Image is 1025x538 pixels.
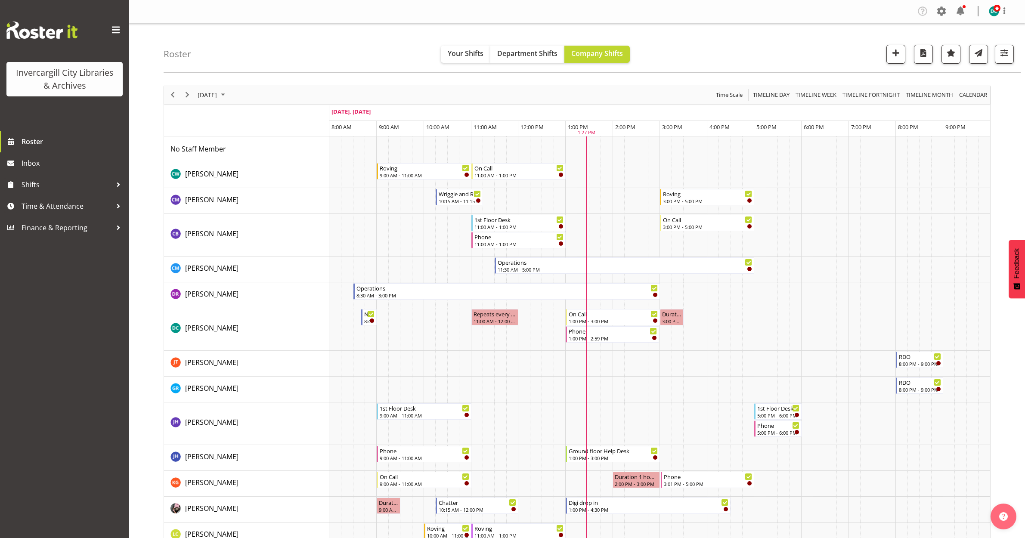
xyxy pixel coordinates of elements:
[185,229,238,239] a: [PERSON_NAME]
[15,66,114,92] div: Invercargill City Libraries & Archives
[578,129,595,136] div: 1:27 PM
[569,506,729,513] div: 1:00 PM - 4:30 PM
[564,46,630,63] button: Company Shifts
[958,90,989,100] button: Month
[164,257,329,282] td: Cindy Mulrooney resource
[752,90,791,100] button: Timeline Day
[842,90,901,100] span: Timeline Fortnight
[498,258,752,266] div: Operations
[660,189,754,205] div: Chamique Mamolo"s event - Roving Begin From Monday, September 29, 2025 at 3:00:00 PM GMT+13:00 En...
[185,417,238,427] a: [PERSON_NAME]
[471,215,566,231] div: Chris Broad"s event - 1st Floor Desk Begin From Monday, September 29, 2025 at 11:00:00 AM GMT+13:...
[660,215,754,231] div: Chris Broad"s event - On Call Begin From Monday, September 29, 2025 at 3:00:00 PM GMT+13:00 Ends ...
[361,309,377,325] div: Donald Cunningham"s event - Newspapers Begin From Monday, September 29, 2025 at 8:40:00 AM GMT+13...
[182,90,193,100] button: Next
[379,123,399,131] span: 9:00 AM
[185,263,238,273] a: [PERSON_NAME]
[448,49,483,58] span: Your Shifts
[185,357,238,368] a: [PERSON_NAME]
[380,472,469,481] div: On Call
[377,163,471,179] div: Catherine Wilson"s event - Roving Begin From Monday, September 29, 2025 at 9:00:00 AM GMT+13:00 E...
[22,200,112,213] span: Time & Attendance
[905,90,954,100] span: Timeline Month
[185,289,238,299] a: [PERSON_NAME]
[474,223,564,230] div: 11:00 AM - 1:00 PM
[185,169,238,179] a: [PERSON_NAME]
[498,266,752,273] div: 11:30 AM - 5:00 PM
[804,123,824,131] span: 6:00 PM
[569,327,657,335] div: Phone
[568,123,588,131] span: 1:00 PM
[474,172,564,179] div: 11:00 AM - 1:00 PM
[613,472,660,488] div: Katie Greene"s event - Duration 1 hours - Katie Greene Begin From Monday, September 29, 2025 at 2...
[899,360,941,367] div: 8:00 PM - 9:00 PM
[164,471,329,497] td: Katie Greene resource
[185,503,238,513] a: [PERSON_NAME]
[441,46,490,63] button: Your Shifts
[999,512,1008,521] img: help-xxl-2.png
[377,472,471,488] div: Katie Greene"s event - On Call Begin From Monday, September 29, 2025 at 9:00:00 AM GMT+13:00 Ends...
[380,455,469,461] div: 9:00 AM - 11:00 AM
[471,309,519,325] div: Donald Cunningham"s event - Repeats every monday - Donald Cunningham Begin From Monday, September...
[427,524,469,532] div: Roving
[904,90,955,100] button: Timeline Month
[662,123,682,131] span: 3:00 PM
[896,352,943,368] div: Glen Tomlinson"s event - RDO Begin From Monday, September 29, 2025 at 8:00:00 PM GMT+13:00 Ends A...
[185,323,238,333] a: [PERSON_NAME]
[569,455,658,461] div: 1:00 PM - 3:00 PM
[520,123,544,131] span: 12:00 PM
[380,412,469,419] div: 9:00 AM - 11:00 AM
[185,477,238,488] a: [PERSON_NAME]
[566,498,731,514] div: Keyu Chen"s event - Digi drop in Begin From Monday, September 29, 2025 at 1:00:00 PM GMT+13:00 En...
[164,402,329,445] td: Jill Harpur resource
[474,318,517,325] div: 11:00 AM - 12:00 PM
[841,90,901,100] button: Fortnight
[851,123,871,131] span: 7:00 PM
[439,506,516,513] div: 10:15 AM - 12:00 PM
[164,377,329,402] td: Grace Roscoe-Squires resource
[899,378,941,386] div: RDO
[195,86,230,104] div: September 29, 2025
[165,86,180,104] div: previous period
[364,318,375,325] div: 8:40 AM - 9:00 AM
[474,524,564,532] div: Roving
[377,498,400,514] div: Keyu Chen"s event - Duration 0 hours - Keyu Chen Begin From Monday, September 29, 2025 at 9:00:00...
[664,480,752,487] div: 3:01 PM - 5:00 PM
[22,157,125,170] span: Inbox
[899,386,941,393] div: 8:00 PM - 9:00 PM
[898,123,918,131] span: 8:00 PM
[715,90,743,100] span: Time Scale
[969,45,988,64] button: Send a list of all shifts for the selected filtered period to all rostered employees.
[615,472,658,481] div: Duration 1 hours - [PERSON_NAME]
[185,195,238,204] span: [PERSON_NAME]
[164,308,329,351] td: Donald Cunningham resource
[495,257,754,274] div: Cindy Mulrooney"s event - Operations Begin From Monday, September 29, 2025 at 11:30:00 AM GMT+13:...
[490,46,564,63] button: Department Shifts
[958,90,988,100] span: calendar
[356,284,658,292] div: Operations
[185,452,238,461] span: [PERSON_NAME]
[331,123,352,131] span: 8:00 AM
[757,421,799,430] div: Phone
[185,229,238,238] span: [PERSON_NAME]
[663,198,752,204] div: 3:00 PM - 5:00 PM
[379,506,398,513] div: 9:00 AM - 9:30 AM
[754,421,802,437] div: Jill Harpur"s event - Phone Begin From Monday, September 29, 2025 at 5:00:00 PM GMT+13:00 Ends At...
[170,144,226,154] a: No Staff Member
[426,123,449,131] span: 10:00 AM
[497,49,557,58] span: Department Shifts
[757,429,799,436] div: 5:00 PM - 6:00 PM
[380,172,469,179] div: 9:00 AM - 11:00 AM
[757,412,799,419] div: 5:00 PM - 6:00 PM
[709,123,730,131] span: 4:00 PM
[941,45,960,64] button: Highlight an important date within the roster.
[356,292,658,299] div: 8:30 AM - 3:00 PM
[185,383,238,393] a: [PERSON_NAME]
[380,404,469,412] div: 1st Floor Desk
[364,309,375,318] div: Newspapers
[661,472,754,488] div: Katie Greene"s event - Phone Begin From Monday, September 29, 2025 at 3:01:00 PM GMT+13:00 Ends A...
